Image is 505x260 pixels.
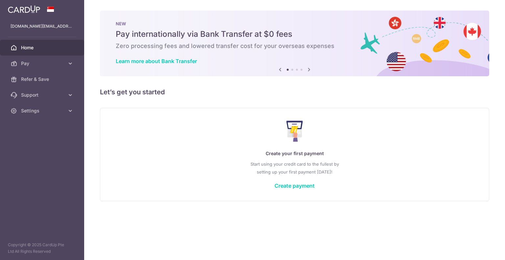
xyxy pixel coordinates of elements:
[100,87,489,97] h5: Let’s get you started
[116,42,473,50] h6: Zero processing fees and lowered transfer cost for your overseas expenses
[116,29,473,39] h5: Pay internationally via Bank Transfer at $0 fees
[11,23,74,30] p: [DOMAIN_NAME][EMAIL_ADDRESS][DOMAIN_NAME]
[116,58,197,64] a: Learn more about Bank Transfer
[113,150,476,157] p: Create your first payment
[116,21,473,26] p: NEW
[286,121,303,142] img: Make Payment
[21,60,64,67] span: Pay
[21,76,64,83] span: Refer & Save
[275,182,315,189] a: Create payment
[8,5,40,13] img: CardUp
[100,11,489,76] img: Bank transfer banner
[21,44,64,51] span: Home
[21,92,64,98] span: Support
[113,160,476,176] p: Start using your credit card to the fullest by setting up your first payment [DATE]!
[21,107,64,114] span: Settings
